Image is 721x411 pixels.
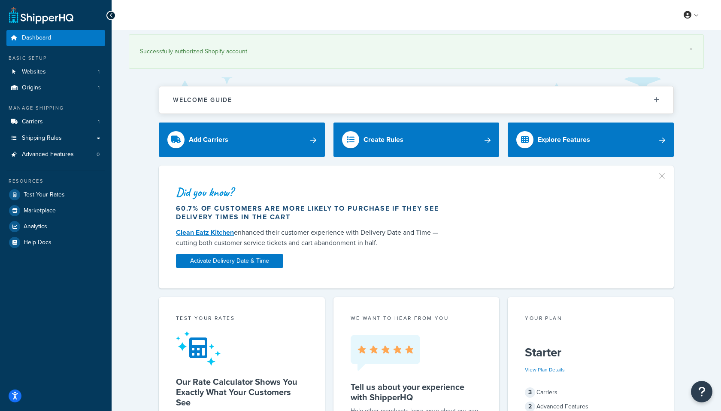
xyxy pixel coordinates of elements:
h2: Welcome Guide [173,97,232,103]
a: Add Carriers [159,123,325,157]
button: Open Resource Center [691,381,712,402]
h5: Starter [525,346,657,359]
a: Explore Features [508,123,674,157]
a: Create Rules [333,123,500,157]
span: Websites [22,68,46,76]
span: Carriers [22,118,43,126]
li: Carriers [6,114,105,130]
div: Did you know? [176,186,447,198]
span: 0 [97,151,100,158]
a: Activate Delivery Date & Time [176,254,283,268]
a: × [689,46,693,52]
p: we want to hear from you [351,314,482,322]
span: Origins [22,84,41,92]
span: Help Docs [24,239,51,246]
li: Advanced Features [6,147,105,163]
div: Explore Features [538,134,590,146]
a: Test Your Rates [6,187,105,202]
button: Welcome Guide [159,86,673,113]
a: Websites1 [6,64,105,80]
div: Carriers [525,386,657,399]
span: Test Your Rates [24,191,65,199]
h5: Our Rate Calculator Shows You Exactly What Your Customers See [176,377,308,408]
a: Marketplace [6,203,105,218]
li: Websites [6,64,105,80]
div: Add Carriers [189,134,228,146]
div: Create Rules [364,134,403,146]
li: Origins [6,80,105,96]
span: 3 [525,387,535,398]
span: Advanced Features [22,151,74,158]
span: 1 [98,68,100,76]
div: enhanced their customer experience with Delivery Date and Time — cutting both customer service ti... [176,227,447,248]
div: Basic Setup [6,55,105,62]
div: Successfully authorized Shopify account [140,46,693,58]
a: Advanced Features0 [6,147,105,163]
a: Clean Eatz Kitchen [176,227,234,237]
a: Origins1 [6,80,105,96]
div: Test your rates [176,314,308,324]
span: 1 [98,84,100,92]
a: Analytics [6,219,105,234]
span: 1 [98,118,100,126]
span: Analytics [24,223,47,230]
div: Resources [6,178,105,185]
span: Dashboard [22,34,51,42]
h5: Tell us about your experience with ShipperHQ [351,382,482,402]
a: View Plan Details [525,366,565,374]
a: Shipping Rules [6,130,105,146]
a: Dashboard [6,30,105,46]
a: Carriers1 [6,114,105,130]
span: Marketplace [24,207,56,215]
a: Help Docs [6,235,105,250]
span: Shipping Rules [22,135,62,142]
div: Manage Shipping [6,104,105,112]
div: 60.7% of customers are more likely to purchase if they see delivery times in the cart [176,204,447,221]
div: Your Plan [525,314,657,324]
